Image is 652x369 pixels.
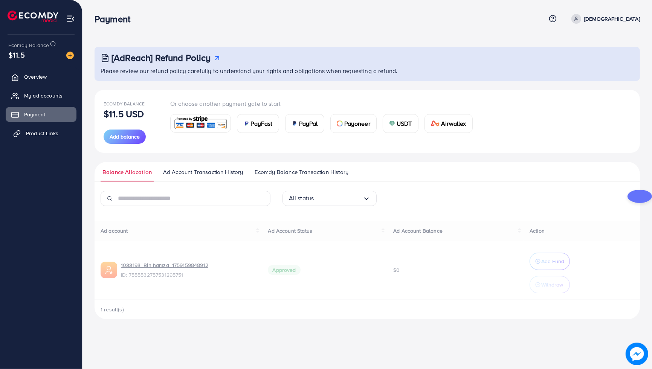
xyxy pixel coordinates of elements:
[24,111,45,118] span: Payment
[66,14,75,23] img: menu
[170,114,231,133] a: card
[24,73,47,81] span: Overview
[66,52,74,59] img: image
[104,130,146,144] button: Add balance
[255,168,348,176] span: Ecomdy Balance Transaction History
[314,192,362,204] input: Search for option
[397,119,412,128] span: USDT
[285,114,324,133] a: cardPayPal
[6,126,76,141] a: Product Links
[6,69,76,84] a: Overview
[299,119,318,128] span: PayPal
[441,119,466,128] span: Airwallex
[95,14,136,24] h3: Payment
[6,88,76,103] a: My ad accounts
[6,107,76,122] a: Payment
[251,119,273,128] span: PayFast
[173,115,228,131] img: card
[8,49,25,60] span: $11.5
[424,114,473,133] a: cardAirwallex
[237,114,279,133] a: cardPayFast
[344,119,370,128] span: Payoneer
[431,120,440,127] img: card
[330,114,377,133] a: cardPayoneer
[8,41,49,49] span: Ecomdy Balance
[8,11,58,22] img: logo
[289,192,314,204] span: All status
[163,168,243,176] span: Ad Account Transaction History
[337,120,343,127] img: card
[102,168,152,176] span: Balance Allocation
[389,120,395,127] img: card
[24,92,63,99] span: My ad accounts
[104,101,145,107] span: Ecomdy Balance
[104,109,144,118] p: $11.5 USD
[101,66,635,75] p: Please review our refund policy carefully to understand your rights and obligations when requesti...
[111,52,211,63] h3: [AdReach] Refund Policy
[292,120,298,127] img: card
[626,343,648,365] img: image
[110,133,140,140] span: Add balance
[170,99,479,108] p: Or choose another payment gate to start
[243,120,249,127] img: card
[282,191,377,206] div: Search for option
[26,130,58,137] span: Product Links
[568,14,640,24] a: [DEMOGRAPHIC_DATA]
[584,14,640,23] p: [DEMOGRAPHIC_DATA]
[383,114,418,133] a: cardUSDT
